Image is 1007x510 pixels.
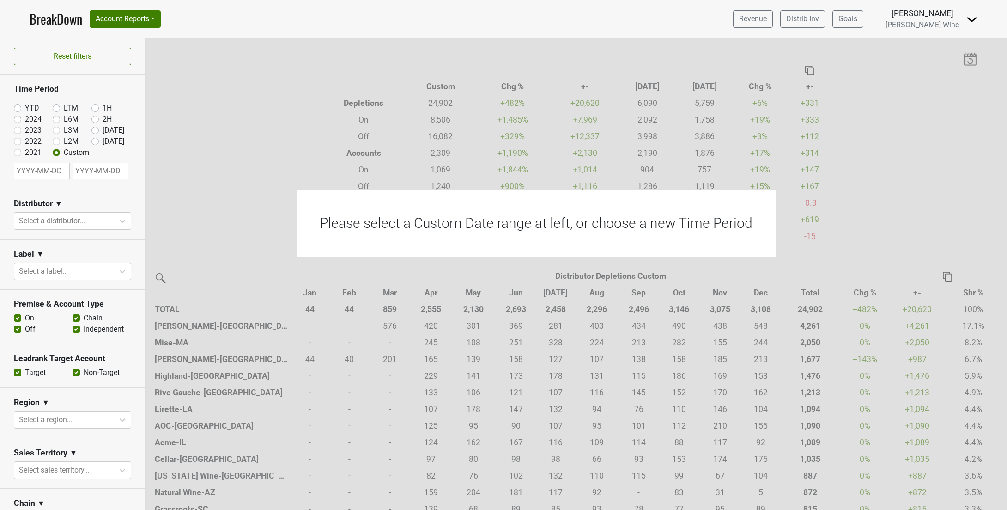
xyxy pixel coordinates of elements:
span: [PERSON_NAME] Wine [886,20,959,29]
label: [DATE] [103,136,124,147]
h3: Leadrank Target Account [14,354,131,363]
label: L2M [64,136,79,147]
label: LTM [64,103,78,114]
label: 1H [103,103,112,114]
h3: Sales Territory [14,448,67,458]
label: 2H [103,114,112,125]
label: 2024 [25,114,42,125]
input: YYYY-MM-DD [73,163,128,179]
label: Independent [84,324,124,335]
label: L3M [64,125,79,136]
label: Chain [84,313,103,324]
label: 2021 [25,147,42,158]
span: ▼ [37,498,45,509]
span: ▼ [42,397,49,408]
h3: Distributor [14,199,53,209]
button: Reset filters [14,48,131,65]
label: L6M [64,114,79,125]
label: Custom [64,147,89,158]
a: Distrib Inv [780,10,825,28]
input: YYYY-MM-DD [14,163,70,179]
h3: Chain [14,498,35,508]
a: BreakDown [30,9,82,29]
h3: Region [14,398,40,407]
label: 2022 [25,136,42,147]
label: [DATE] [103,125,124,136]
span: ▼ [70,448,77,459]
label: Non-Target [84,367,120,378]
h3: Time Period [14,84,131,94]
a: Goals [832,10,863,28]
a: Revenue [733,10,773,28]
label: 2023 [25,125,42,136]
label: Target [25,367,46,378]
label: Off [25,324,36,335]
label: YTD [25,103,39,114]
label: On [25,313,34,324]
span: ▼ [55,198,62,209]
span: ▼ [36,249,44,260]
h3: Label [14,249,34,259]
div: Please select a Custom Date range at left, or choose a new Time Period [297,190,776,257]
h3: Premise & Account Type [14,299,131,309]
div: [PERSON_NAME] [886,7,959,19]
img: Dropdown Menu [966,14,977,25]
button: Account Reports [90,10,161,28]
